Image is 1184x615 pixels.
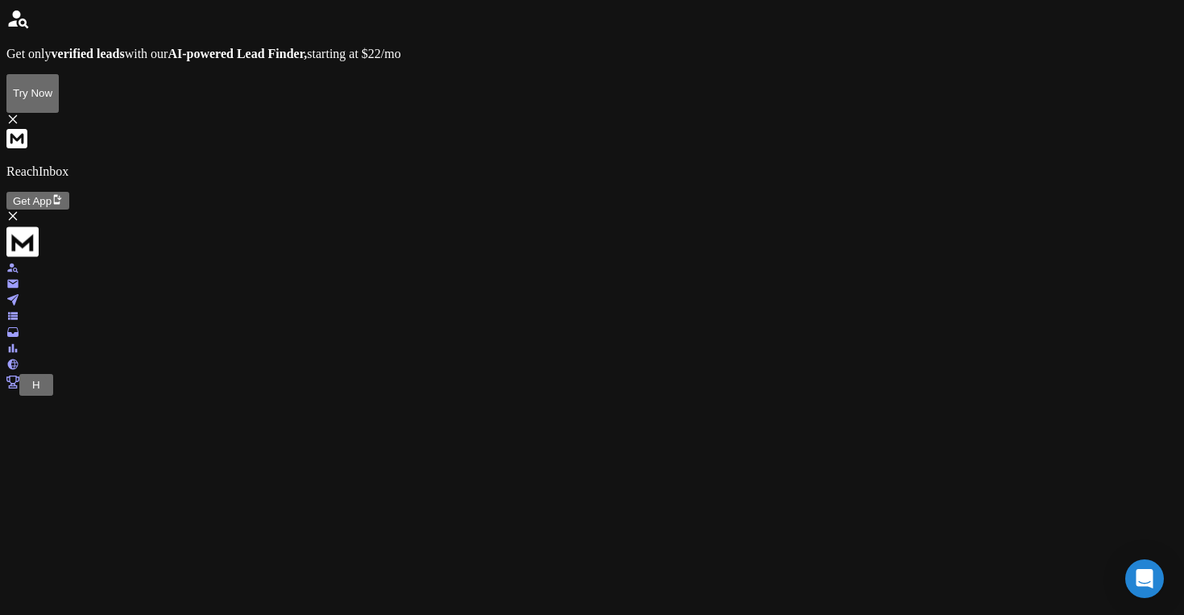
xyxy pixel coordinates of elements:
strong: AI-powered Lead Finder, [168,47,307,60]
button: Try Now [6,74,59,113]
p: ReachInbox [6,164,1178,179]
button: H [19,374,53,396]
p: Get only with our starting at $22/mo [6,47,1178,61]
p: Try Now [13,87,52,99]
div: Open Intercom Messenger [1125,559,1164,598]
strong: verified leads [52,47,125,60]
button: H [26,376,47,393]
button: Get App [6,192,69,210]
img: logo [6,226,39,258]
span: H [32,379,40,391]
